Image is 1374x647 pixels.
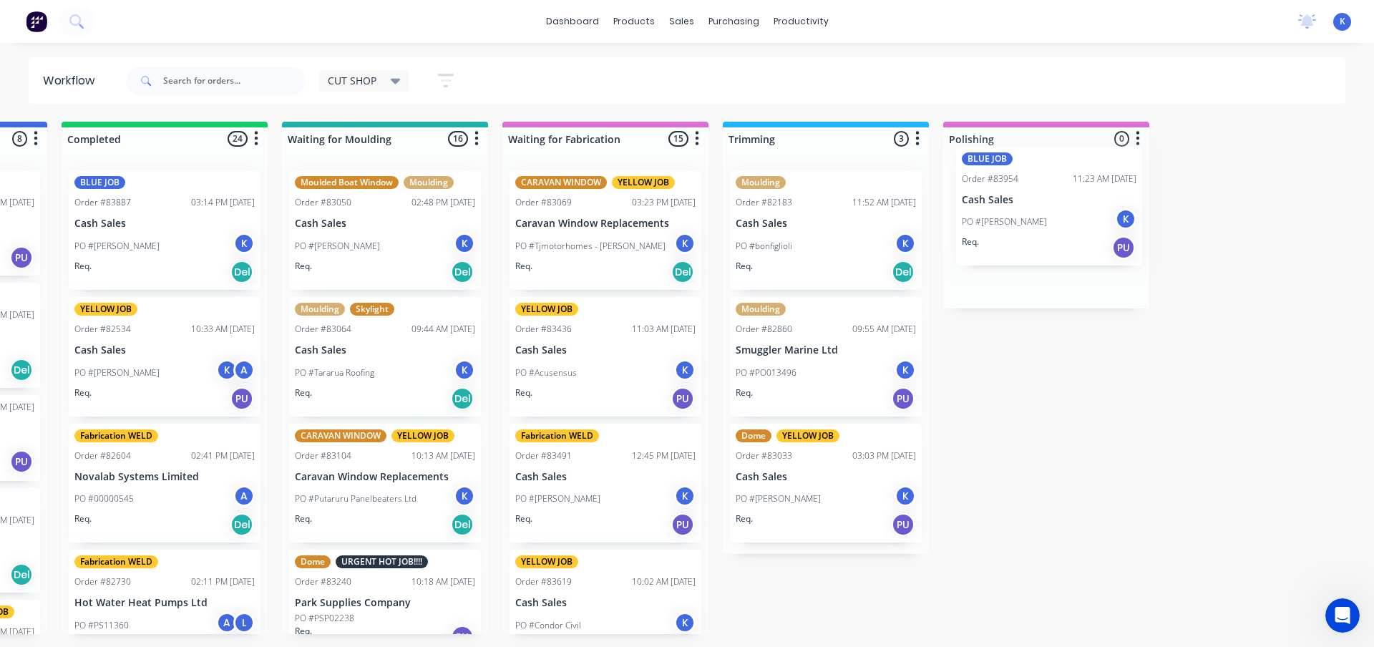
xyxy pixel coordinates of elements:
div: products [606,11,662,32]
input: Search for orders... [163,67,305,95]
iframe: Intercom live chat [1325,598,1360,633]
span: CUT SHOP [328,73,376,88]
img: Factory [26,11,47,32]
a: dashboard [539,11,606,32]
div: purchasing [701,11,766,32]
span: K [1340,15,1345,28]
div: productivity [766,11,836,32]
div: Workflow [43,72,102,89]
div: sales [662,11,701,32]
